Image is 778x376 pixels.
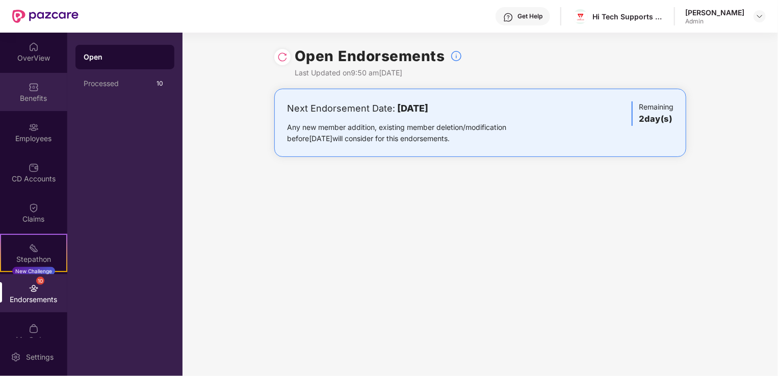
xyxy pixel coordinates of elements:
img: svg+xml;base64,PHN2ZyBpZD0iQ2xhaW0iIHhtbG5zPSJodHRwOi8vd3d3LnczLm9yZy8yMDAwL3N2ZyIgd2lkdGg9IjIwIi... [29,203,39,213]
b: [DATE] [397,103,428,114]
div: Settings [23,352,57,362]
div: Any new member addition, existing member deletion/modification before [DATE] will consider for th... [287,122,538,144]
div: Remaining [632,101,673,126]
img: svg+xml;base64,PHN2ZyBpZD0iRW1wbG95ZWVzIiB4bWxucz0iaHR0cDovL3d3dy53My5vcmcvMjAwMC9zdmciIHdpZHRoPS... [29,122,39,132]
div: Get Help [517,12,542,20]
img: svg+xml;base64,PHN2ZyBpZD0iQ0RfQWNjb3VudHMiIGRhdGEtbmFtZT0iQ0QgQWNjb3VudHMiIHhtbG5zPSJodHRwOi8vd3... [29,163,39,173]
img: svg+xml;base64,PHN2ZyBpZD0iSW5mb18tXzMyeDMyIiBkYXRhLW5hbWU9IkluZm8gLSAzMngzMiIgeG1sbnM9Imh0dHA6Ly... [450,50,462,62]
img: svg+xml;base64,PHN2ZyB4bWxucz0iaHR0cDovL3d3dy53My5vcmcvMjAwMC9zdmciIHdpZHRoPSIyMSIgaGVpZ2h0PSIyMC... [29,243,39,253]
img: svg+xml;base64,PHN2ZyBpZD0iUmVsb2FkLTMyeDMyIiB4bWxucz0iaHR0cDovL3d3dy53My5vcmcvMjAwMC9zdmciIHdpZH... [277,52,288,62]
div: Open [84,52,166,62]
div: New Challenge [12,267,55,275]
div: Admin [685,17,744,25]
img: svg+xml;base64,PHN2ZyBpZD0iRW5kb3JzZW1lbnRzIiB4bWxucz0iaHR0cDovL3d3dy53My5vcmcvMjAwMC9zdmciIHdpZH... [29,283,39,293]
div: [PERSON_NAME] [685,8,744,17]
img: svg+xml;base64,PHN2ZyBpZD0iSG9tZSIgeG1sbnM9Imh0dHA6Ly93d3cudzMub3JnLzIwMDAvc3ZnIiB3aWR0aD0iMjAiIG... [29,42,39,52]
h1: Open Endorsements [295,45,445,67]
div: 10 [36,277,44,285]
div: Next Endorsement Date: [287,101,538,116]
img: svg+xml;base64,PHN2ZyBpZD0iU2V0dGluZy0yMHgyMCIgeG1sbnM9Imh0dHA6Ly93d3cudzMub3JnLzIwMDAvc3ZnIiB3aW... [11,352,21,362]
div: Processed [84,79,154,88]
img: logo.png [573,12,588,22]
div: Last Updated on 9:50 am[DATE] [295,67,462,78]
img: svg+xml;base64,PHN2ZyBpZD0iRHJvcGRvd24tMzJ4MzIiIHhtbG5zPSJodHRwOi8vd3d3LnczLm9yZy8yMDAwL3N2ZyIgd2... [756,12,764,20]
img: New Pazcare Logo [12,10,79,23]
h3: 2 day(s) [639,113,673,126]
div: Hi Tech Supports And Hangers Private Limited [592,12,664,21]
img: svg+xml;base64,PHN2ZyBpZD0iSGVscC0zMngzMiIgeG1sbnM9Imh0dHA6Ly93d3cudzMub3JnLzIwMDAvc3ZnIiB3aWR0aD... [503,12,513,22]
img: svg+xml;base64,PHN2ZyBpZD0iQmVuZWZpdHMiIHhtbG5zPSJodHRwOi8vd3d3LnczLm9yZy8yMDAwL3N2ZyIgd2lkdGg9Ij... [29,82,39,92]
div: Stepathon [1,254,66,264]
div: 10 [154,77,166,90]
img: svg+xml;base64,PHN2ZyBpZD0iTXlfT3JkZXJzIiBkYXRhLW5hbWU9Ik15IE9yZGVycyIgeG1sbnM9Imh0dHA6Ly93d3cudz... [29,324,39,334]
